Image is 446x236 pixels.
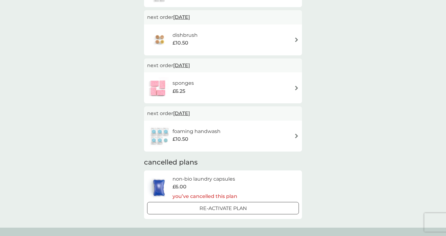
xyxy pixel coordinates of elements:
[147,77,169,99] img: sponges
[294,37,299,42] img: arrow right
[173,175,237,183] h6: non-bio laundry capsules
[294,134,299,138] img: arrow right
[173,127,221,135] h6: foaming handwash
[173,79,194,87] h6: sponges
[147,109,299,118] p: next order
[199,204,247,212] p: Re-activate Plan
[173,107,190,119] span: [DATE]
[144,158,302,167] h2: cancelled plans
[173,39,188,47] span: £10.50
[173,31,198,39] h6: dishbrush
[147,202,299,214] button: Re-activate Plan
[294,86,299,90] img: arrow right
[173,183,186,191] span: £6.00
[147,177,171,199] img: non-bio laundry capsules
[173,11,190,23] span: [DATE]
[173,135,188,143] span: £10.50
[147,125,173,147] img: foaming handwash
[147,62,299,70] p: next order
[147,13,299,21] p: next order
[147,29,173,51] img: dishbrush
[173,59,190,71] span: [DATE]
[173,87,185,95] span: £6.25
[173,192,237,200] p: you’ve cancelled this plan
